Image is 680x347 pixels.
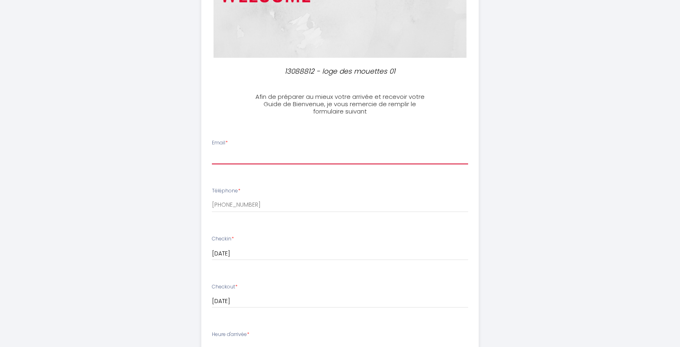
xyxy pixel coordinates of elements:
[212,187,240,195] label: Téléphone
[212,331,249,338] label: Heure d'arrivée
[212,283,238,291] label: Checkout
[253,66,427,77] p: 13088812 - loge des mouettes 01
[212,139,228,147] label: Email
[249,93,430,115] h3: Afin de préparer au mieux votre arrivée et recevoir votre Guide de Bienvenue, je vous remercie de...
[212,235,234,243] label: Checkin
